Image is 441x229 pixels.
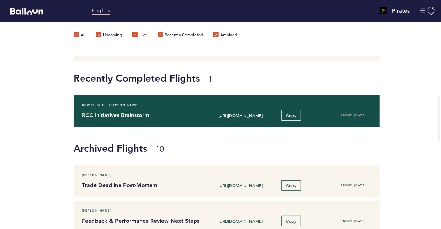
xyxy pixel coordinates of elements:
svg: Balloon [10,8,43,15]
span: Ended [DATE] [341,114,366,117]
h4: Feedback & Performance Review Next Steps [82,217,197,225]
button: Copy [281,110,301,121]
span: New Flight [82,101,104,108]
span: [PERSON_NAME] [109,101,139,108]
label: All [74,32,85,39]
span: Ended [DATE] [341,184,366,187]
span: Copy [286,113,296,118]
button: Copy [281,180,301,191]
span: Copy [286,218,296,224]
a: Balloon [5,7,43,14]
h4: Pirates [392,7,410,15]
h4: RCC Initiatives Brainstorm [82,111,197,120]
button: Manage Account [420,7,436,15]
span: Copy [286,183,296,188]
small: 10 [155,144,164,154]
span: [PERSON_NAME] [82,171,112,178]
label: Live [132,32,147,39]
span: [PERSON_NAME] [82,207,112,214]
h1: Archived Flights [74,141,436,155]
label: Archived [213,32,237,39]
h1: Recently Completed Flights [74,71,436,85]
span: Ended [DATE] [341,219,366,223]
h4: Trade Deadline Post-Mortem [82,181,197,190]
small: 1 [208,74,212,84]
button: Copy [281,216,301,226]
a: Flights [92,7,110,15]
label: Recently Completed [158,32,203,39]
label: Upcoming [96,32,122,39]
